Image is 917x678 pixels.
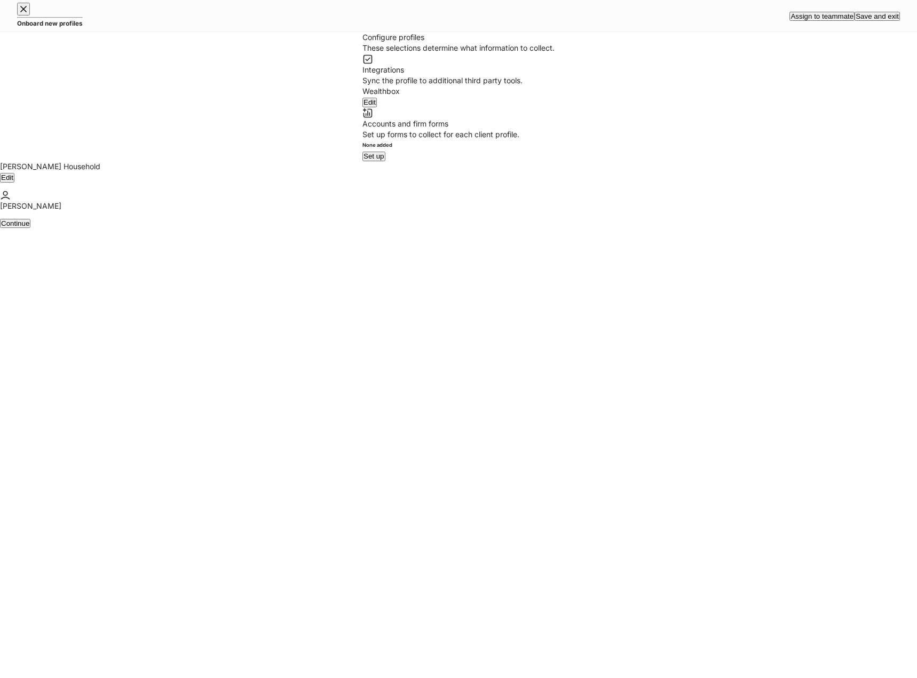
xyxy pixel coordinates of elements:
[362,75,555,86] div: Sync the profile to additional third party tools.
[789,12,855,21] button: Assign to teammate
[17,18,83,29] h5: Onboard new profiles
[362,32,555,43] div: Configure profiles
[362,43,555,53] div: These selections determine what information to collect.
[1,174,13,181] div: Edit
[1,220,29,227] div: Continue
[362,98,377,107] button: Edit
[363,153,384,160] div: Set up
[362,65,555,75] div: Integrations
[362,152,385,161] button: Set up
[362,140,555,151] h6: None added
[363,99,376,106] div: Edit
[362,119,555,129] div: Accounts and firm forms
[362,86,555,97] div: Wealthbox
[855,12,900,21] button: Save and exit
[362,129,555,140] div: Set up forms to collect for each client profile.
[790,13,853,20] div: Assign to teammate
[856,13,899,20] div: Save and exit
